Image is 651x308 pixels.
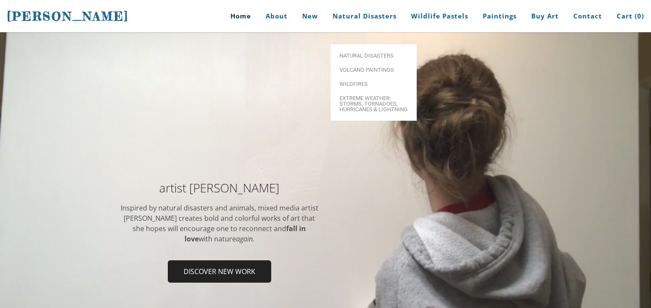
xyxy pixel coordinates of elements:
[168,260,271,283] a: Discover new work
[331,63,417,77] a: Volcano paintings
[120,182,319,194] h2: artist [PERSON_NAME]
[339,67,408,73] span: Volcano paintings
[7,9,129,24] span: [PERSON_NAME]
[339,53,408,58] span: Natural Disasters
[7,8,129,24] a: [PERSON_NAME]
[331,91,417,116] a: Extreme Weather: Storms, Tornadoes, Hurricanes & Lightning
[339,95,408,112] span: Extreme Weather: Storms, Tornadoes, Hurricanes & Lightning
[236,234,254,244] em: again.
[169,261,270,282] span: Discover new work
[331,49,417,63] a: Natural Disasters
[120,203,319,244] div: Inspired by natural disasters and animals, mixed media artist [PERSON_NAME] ​creates bold and col...
[331,77,417,91] a: Wildfires
[637,12,642,20] span: 0
[339,81,408,87] span: Wildfires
